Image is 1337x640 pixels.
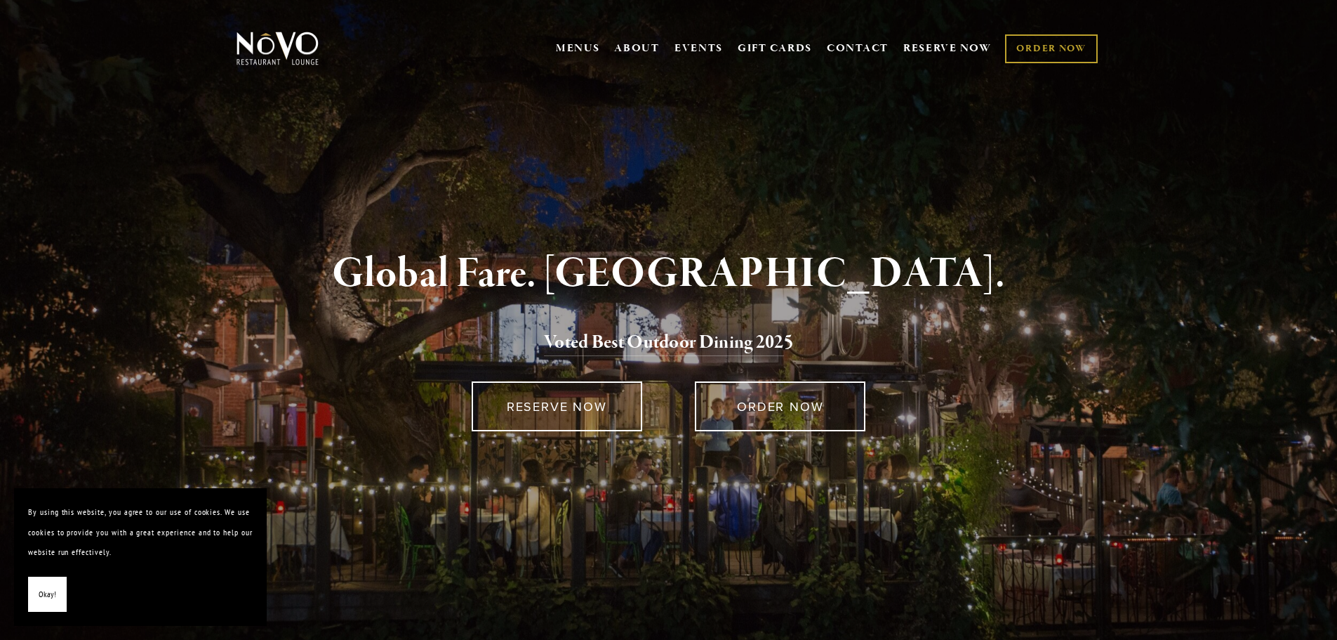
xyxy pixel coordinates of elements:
[738,35,812,62] a: GIFT CARDS
[39,585,56,605] span: Okay!
[903,35,992,62] a: RESERVE NOW
[614,41,660,55] a: ABOUT
[14,488,267,626] section: Cookie banner
[544,330,784,357] a: Voted Best Outdoor Dining 202
[674,41,723,55] a: EVENTS
[260,328,1078,358] h2: 5
[234,31,321,66] img: Novo Restaurant &amp; Lounge
[28,502,253,563] p: By using this website, you agree to our use of cookies. We use cookies to provide you with a grea...
[556,41,600,55] a: MENUS
[1005,34,1097,63] a: ORDER NOW
[332,247,1005,301] strong: Global Fare. [GEOGRAPHIC_DATA].
[472,381,642,431] a: RESERVE NOW
[695,381,865,431] a: ORDER NOW
[827,35,889,62] a: CONTACT
[28,577,67,613] button: Okay!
